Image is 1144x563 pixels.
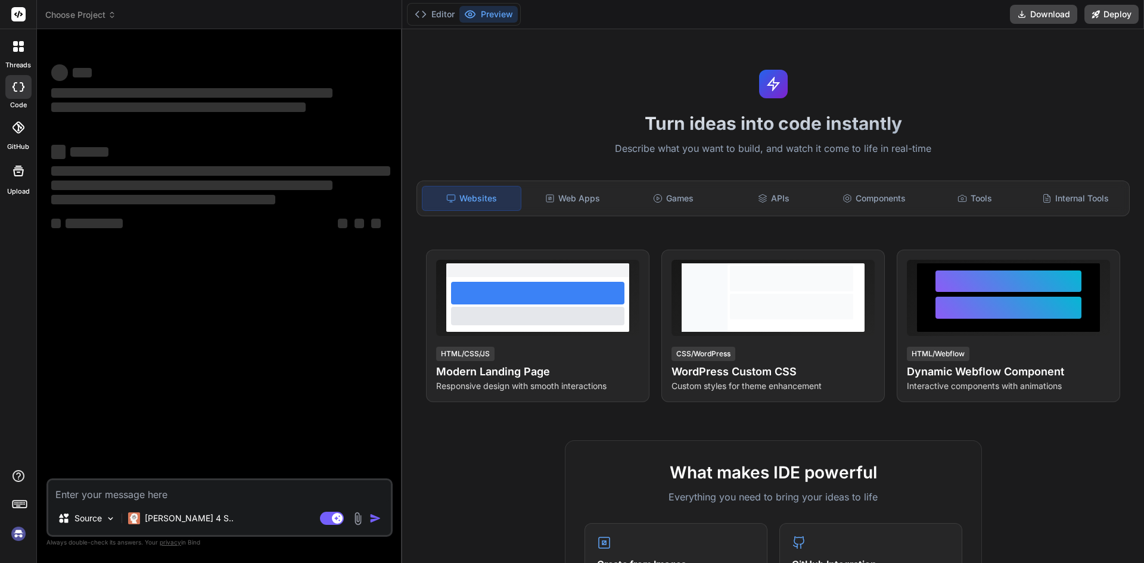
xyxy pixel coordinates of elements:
p: Responsive design with smooth interactions [436,380,639,392]
img: Pick Models [105,514,116,524]
label: Upload [7,186,30,197]
p: Custom styles for theme enhancement [672,380,875,392]
p: Interactive components with animations [907,380,1110,392]
p: [PERSON_NAME] 4 S.. [145,512,234,524]
img: attachment [351,512,365,525]
div: APIs [725,186,823,211]
div: CSS/WordPress [672,347,735,361]
h1: Turn ideas into code instantly [409,113,1137,134]
p: Always double-check its answers. Your in Bind [46,537,393,548]
div: Internal Tools [1026,186,1124,211]
h4: WordPress Custom CSS [672,363,875,380]
span: ‌ [66,219,123,228]
button: Deploy [1084,5,1139,24]
span: ‌ [371,219,381,228]
p: Source [74,512,102,524]
span: ‌ [51,219,61,228]
span: ‌ [51,145,66,159]
div: Web Apps [524,186,622,211]
span: ‌ [70,147,108,157]
button: Preview [459,6,518,23]
div: Games [624,186,723,211]
label: threads [5,60,31,70]
div: HTML/Webflow [907,347,969,361]
div: HTML/CSS/JS [436,347,495,361]
label: code [10,100,27,110]
p: Describe what you want to build, and watch it come to life in real-time [409,141,1137,157]
span: ‌ [51,166,390,176]
span: ‌ [51,195,275,204]
span: ‌ [355,219,364,228]
span: Choose Project [45,9,116,21]
img: Claude 4 Sonnet [128,512,140,524]
p: Everything you need to bring your ideas to life [585,490,962,504]
span: ‌ [73,68,92,77]
label: GitHub [7,142,29,152]
div: Components [825,186,924,211]
div: Websites [422,186,521,211]
h4: Dynamic Webflow Component [907,363,1110,380]
button: Editor [410,6,459,23]
span: ‌ [338,219,347,228]
span: ‌ [51,181,332,190]
span: privacy [160,539,181,546]
div: Tools [926,186,1024,211]
h2: What makes IDE powerful [585,460,962,485]
button: Download [1010,5,1077,24]
span: ‌ [51,88,332,98]
img: signin [8,524,29,544]
h4: Modern Landing Page [436,363,639,380]
img: icon [369,512,381,524]
span: ‌ [51,64,68,81]
span: ‌ [51,102,306,112]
